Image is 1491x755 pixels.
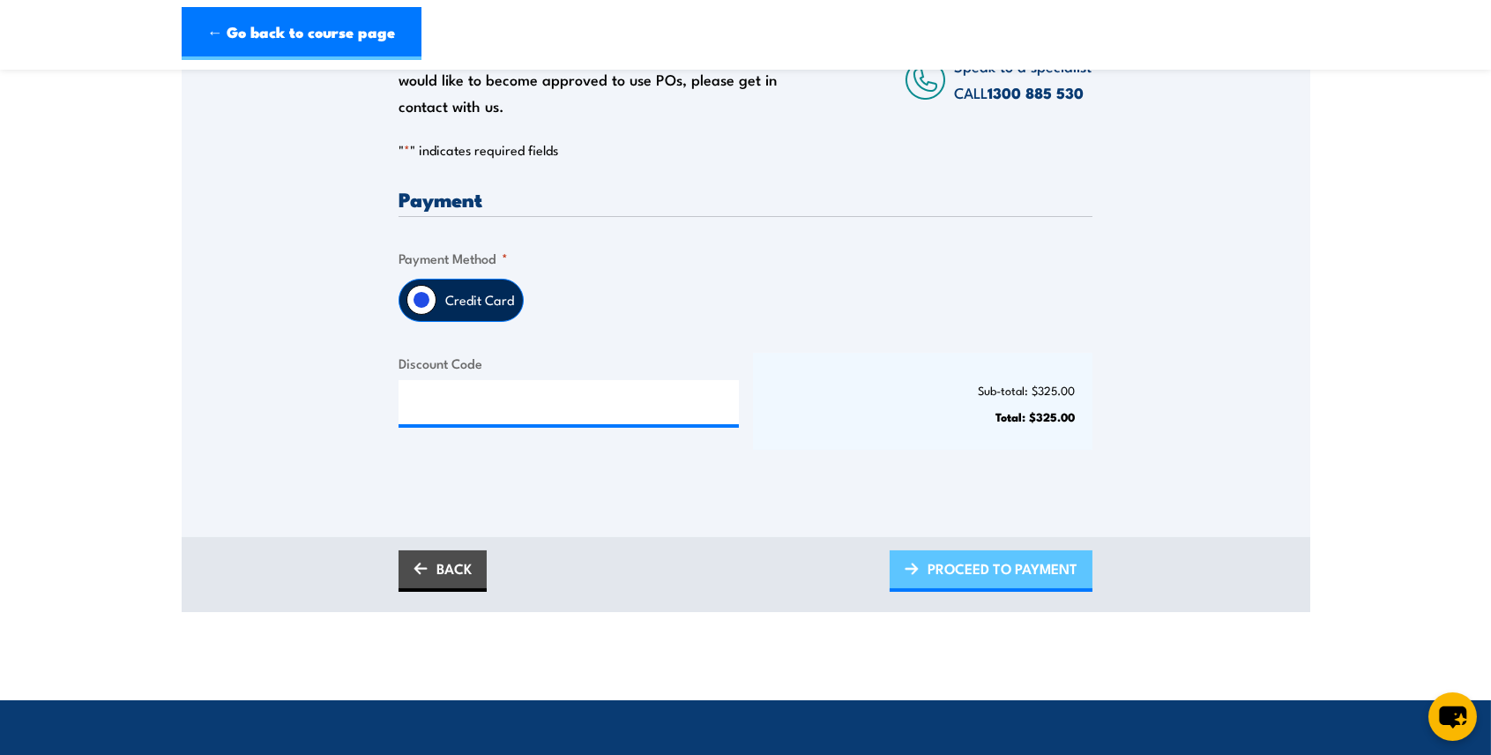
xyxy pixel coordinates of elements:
strong: Total: $325.00 [995,407,1075,425]
span: PROCEED TO PAYMENT [928,545,1077,592]
span: Speak to a specialist CALL [955,55,1092,103]
a: PROCEED TO PAYMENT [890,550,1092,592]
label: Discount Code [399,353,739,373]
h3: Payment [399,189,1092,209]
a: BACK [399,550,487,592]
legend: Payment Method [399,248,508,268]
p: Sub-total: $325.00 [771,384,1076,397]
a: ← Go back to course page [182,7,421,60]
label: Credit Card [436,280,523,321]
div: Only approved companies can use purchase orders. If you would like to become approved to use POs,... [399,40,799,119]
a: 1300 885 530 [988,81,1085,104]
p: " " indicates required fields [399,141,1092,159]
button: chat-button [1428,692,1477,741]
